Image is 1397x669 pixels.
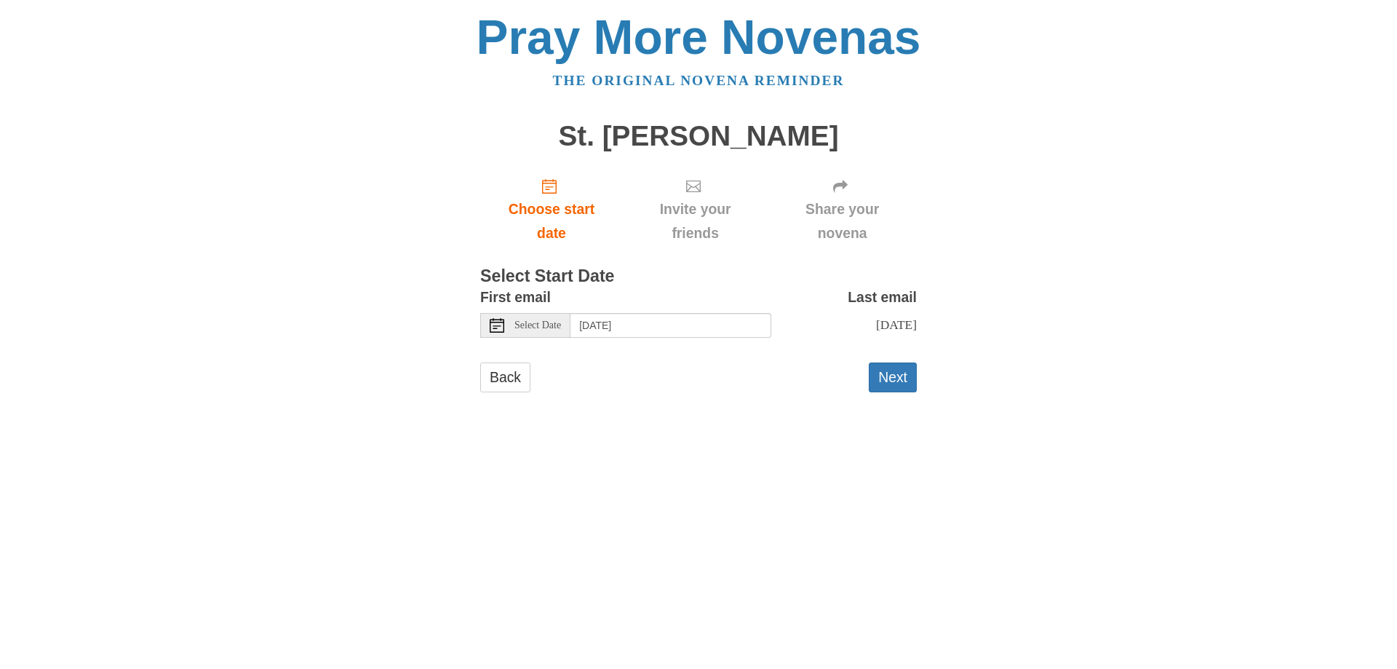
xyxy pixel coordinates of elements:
span: Share your novena [782,197,902,245]
a: Pray More Novenas [477,10,921,64]
a: The original novena reminder [553,73,845,88]
button: Next [869,363,917,392]
div: Click "Next" to confirm your start date first. [768,166,917,253]
label: Last email [848,285,917,309]
span: Select Date [514,320,561,330]
a: Back [480,363,530,392]
span: Choose start date [495,197,608,245]
div: Click "Next" to confirm your start date first. [623,166,768,253]
label: First email [480,285,551,309]
h1: St. [PERSON_NAME] [480,121,917,152]
a: Choose start date [480,166,623,253]
span: [DATE] [876,317,917,332]
h3: Select Start Date [480,267,917,286]
span: Invite your friends [637,197,753,245]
